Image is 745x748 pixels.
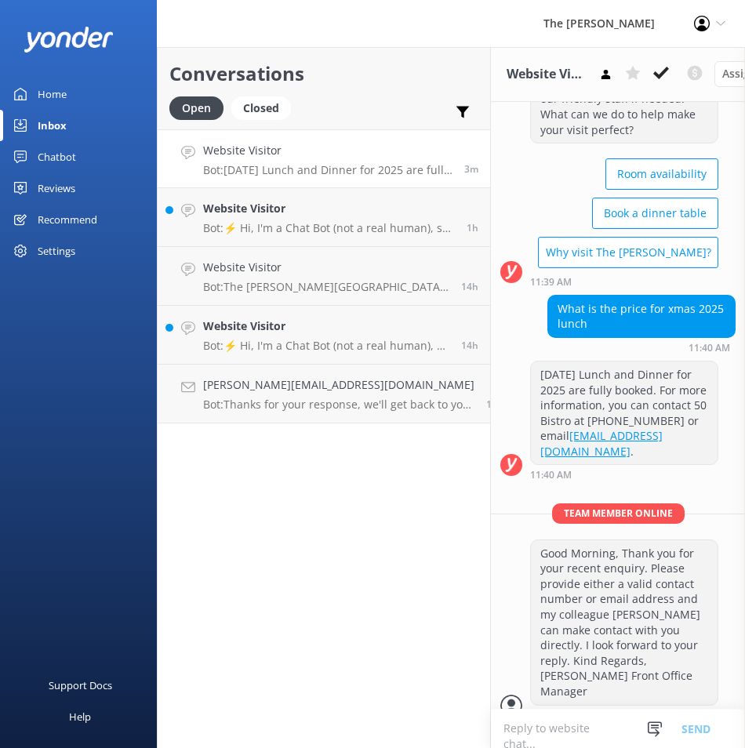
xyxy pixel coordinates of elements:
[38,235,75,267] div: Settings
[38,204,97,235] div: Recommend
[507,64,587,85] h3: Website Visitor
[158,188,490,247] a: Website VisitorBot:⚡ Hi, I'm a Chat Bot (not a real human), so I don't have all the answers. I do...
[169,59,478,89] h2: Conversations
[24,27,114,53] img: yonder-white-logo.png
[467,221,478,234] span: Oct 04 2025 10:08am (UTC +13:00) Pacific/Auckland
[531,361,718,465] div: [DATE] Lunch and Dinner for 2025 are fully booked. For more information, you can contact 50 Bistr...
[530,276,718,287] div: Oct 04 2025 11:39am (UTC +13:00) Pacific/Auckland
[38,110,67,141] div: Inbox
[461,280,478,293] span: Oct 03 2025 08:59pm (UTC +13:00) Pacific/Auckland
[203,376,474,394] h4: [PERSON_NAME][EMAIL_ADDRESS][DOMAIN_NAME]
[203,398,474,412] p: Bot: Thanks for your response, we'll get back to you as soon as we can during opening hours.
[464,162,478,176] span: Oct 04 2025 11:40am (UTC +13:00) Pacific/Auckland
[540,428,663,459] a: [EMAIL_ADDRESS][DOMAIN_NAME]
[203,163,452,177] p: Bot: [DATE] Lunch and Dinner for 2025 are fully booked. For more information, you can contact 50 ...
[158,365,490,423] a: [PERSON_NAME][EMAIL_ADDRESS][DOMAIN_NAME]Bot:Thanks for your response, we'll get back to you as s...
[530,470,572,480] strong: 11:40 AM
[231,96,291,120] div: Closed
[203,221,455,235] p: Bot: ⚡ Hi, I'm a Chat Bot (not a real human), so I don't have all the answers. I don't have the a...
[169,99,231,116] a: Open
[547,342,736,353] div: Oct 04 2025 11:40am (UTC +13:00) Pacific/Auckland
[203,280,449,294] p: Bot: The [PERSON_NAME][GEOGRAPHIC_DATA] is open 24 hours a day. The 50 Bistro restaurant is open ...
[38,141,76,172] div: Chatbot
[538,237,718,268] button: Why visit The [PERSON_NAME]?
[605,158,718,190] button: Room availability
[49,670,112,701] div: Support Docs
[231,99,299,116] a: Closed
[203,142,452,159] h4: Website Visitor
[530,278,572,287] strong: 11:39 AM
[38,172,75,204] div: Reviews
[169,96,223,120] div: Open
[203,318,449,335] h4: Website Visitor
[689,343,730,353] strong: 11:40 AM
[158,247,490,306] a: Website VisitorBot:The [PERSON_NAME][GEOGRAPHIC_DATA] is open 24 hours a day. The 50 Bistro resta...
[530,469,718,480] div: Oct 04 2025 11:40am (UTC +13:00) Pacific/Auckland
[461,339,478,352] span: Oct 03 2025 08:59pm (UTC +13:00) Pacific/Auckland
[552,503,685,523] span: Team member online
[203,339,449,353] p: Bot: ⚡ Hi, I'm a Chat Bot (not a real human), so I don't have all the answers. I don't have the a...
[486,398,503,411] span: Oct 03 2025 05:37pm (UTC +13:00) Pacific/Auckland
[203,200,455,217] h4: Website Visitor
[548,296,735,337] div: What is the price for xmas 2025 lunch
[203,259,449,276] h4: Website Visitor
[158,129,490,188] a: Website VisitorBot:[DATE] Lunch and Dinner for 2025 are fully booked. For more information, you c...
[38,78,67,110] div: Home
[158,306,490,365] a: Website VisitorBot:⚡ Hi, I'm a Chat Bot (not a real human), so I don't have all the answers. I do...
[69,701,91,732] div: Help
[531,540,718,705] div: Good Morning, Thank you for your recent enquiry. Please provide either a valid contact number or ...
[592,198,718,229] button: Book a dinner table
